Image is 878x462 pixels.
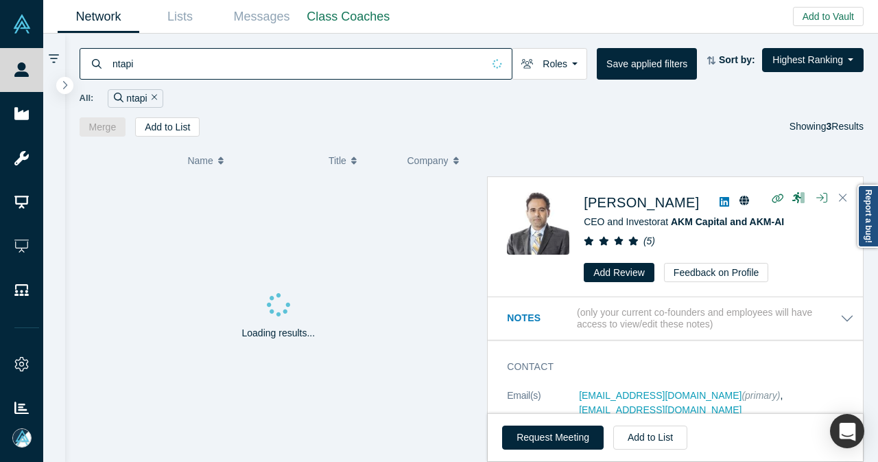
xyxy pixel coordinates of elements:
[790,117,864,137] div: Showing
[407,146,472,175] button: Company
[833,187,853,209] button: Close
[643,235,655,246] i: ( 5 )
[507,389,579,432] dt: Email(s)
[12,14,32,34] img: Alchemist Vault Logo
[111,47,483,80] input: Search by name, title, company, summary, expertise, investment criteria or topics of focus
[827,121,832,132] strong: 3
[584,263,654,282] button: Add Review
[139,1,221,33] a: Lists
[507,192,569,255] img: Amitt Mehta's Profile Image
[507,311,574,325] h3: Notes
[664,263,769,282] button: Feedback on Profile
[147,91,158,106] button: Remove Filter
[187,146,314,175] button: Name
[329,146,393,175] button: Title
[58,1,139,33] a: Network
[242,326,316,340] p: Loading results...
[613,426,687,450] button: Add to List
[762,48,864,72] button: Highest Ranking
[329,146,346,175] span: Title
[302,1,394,33] a: Class Coaches
[827,121,864,132] span: Results
[80,91,94,105] span: All:
[671,216,784,227] a: AKM Capital and AKM-AI
[12,428,32,448] img: Mia Scott's Account
[579,389,854,417] dd: ,
[135,117,200,137] button: Add to List
[577,307,840,330] p: (only your current co-founders and employees will have access to view/edit these notes)
[80,117,126,137] button: Merge
[793,7,864,26] button: Add to Vault
[719,54,755,65] strong: Sort by:
[507,360,835,374] h3: Contact
[108,89,163,108] div: ntapi
[579,390,741,401] a: [EMAIL_ADDRESS][DOMAIN_NAME]
[187,146,213,175] span: Name
[512,48,587,80] button: Roles
[579,404,741,415] a: [EMAIL_ADDRESS][DOMAIN_NAME]
[502,426,604,450] button: Request Meeting
[584,195,699,210] a: [PERSON_NAME]
[221,1,302,33] a: Messages
[407,146,449,175] span: Company
[507,307,854,330] button: Notes (only your current co-founders and employees will have access to view/edit these notes)
[857,185,878,248] a: Report a bug!
[597,48,697,80] button: Save applied filters
[741,390,780,401] span: (primary)
[584,216,784,227] span: CEO and Investor at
